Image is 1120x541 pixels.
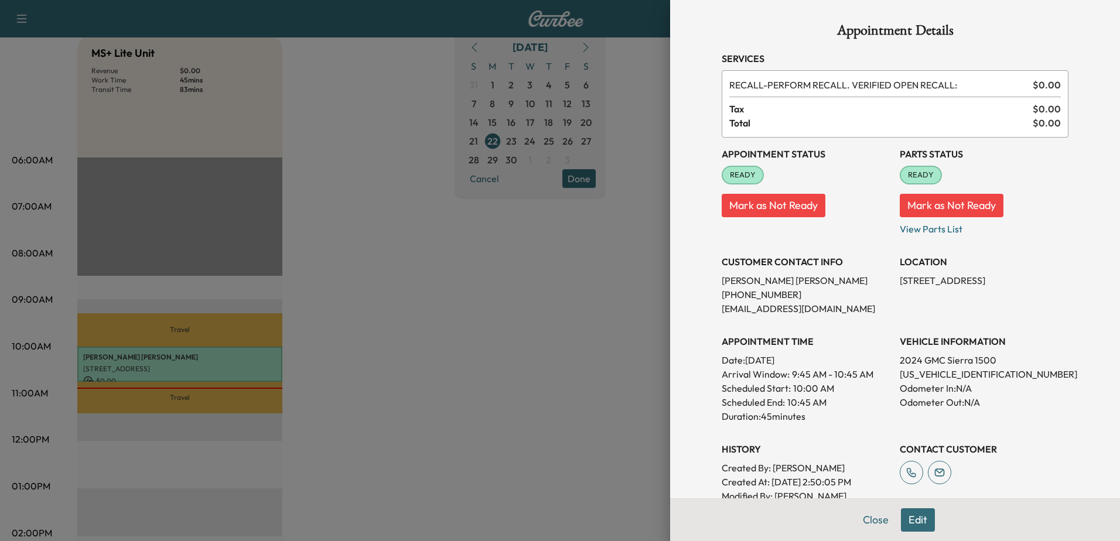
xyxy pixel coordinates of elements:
[722,334,890,348] h3: APPOINTMENT TIME
[722,273,890,287] p: [PERSON_NAME] [PERSON_NAME]
[722,475,890,489] p: Created At : [DATE] 2:50:05 PM
[722,52,1068,66] h3: Services
[722,442,890,456] h3: History
[722,489,890,503] p: Modified By : [PERSON_NAME]
[722,302,890,316] p: [EMAIL_ADDRESS][DOMAIN_NAME]
[900,395,1068,409] p: Odometer Out: N/A
[1033,102,1061,116] span: $ 0.00
[900,255,1068,269] h3: LOCATION
[793,381,834,395] p: 10:00 AM
[900,217,1068,236] p: View Parts List
[901,169,941,181] span: READY
[722,367,890,381] p: Arrival Window:
[722,147,890,161] h3: Appointment Status
[1033,78,1061,92] span: $ 0.00
[722,287,890,302] p: [PHONE_NUMBER]
[792,367,873,381] span: 9:45 AM - 10:45 AM
[722,395,785,409] p: Scheduled End:
[722,255,890,269] h3: CUSTOMER CONTACT INFO
[729,78,1028,92] span: PERFORM RECALL. VERIFIED OPEN RECALL:
[900,147,1068,161] h3: Parts Status
[900,273,1068,287] p: [STREET_ADDRESS]
[722,461,890,475] p: Created By : [PERSON_NAME]
[723,169,763,181] span: READY
[722,353,890,367] p: Date: [DATE]
[722,409,890,423] p: Duration: 45 minutes
[787,395,827,409] p: 10:45 AM
[900,381,1068,395] p: Odometer In: N/A
[1033,116,1061,130] span: $ 0.00
[729,102,1033,116] span: Tax
[900,353,1068,367] p: 2024 GMC Sierra 1500
[729,116,1033,130] span: Total
[900,442,1068,456] h3: CONTACT CUSTOMER
[855,508,896,532] button: Close
[722,194,825,217] button: Mark as Not Ready
[900,194,1003,217] button: Mark as Not Ready
[722,381,791,395] p: Scheduled Start:
[900,334,1068,348] h3: VEHICLE INFORMATION
[901,508,935,532] button: Edit
[722,23,1068,42] h1: Appointment Details
[900,367,1068,381] p: [US_VEHICLE_IDENTIFICATION_NUMBER]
